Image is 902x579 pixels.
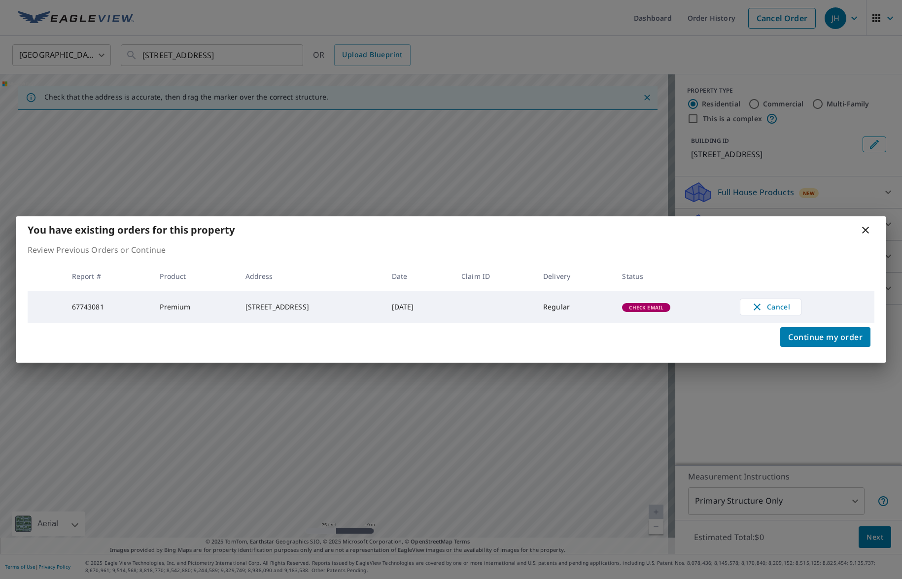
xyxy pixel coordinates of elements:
[535,262,614,291] th: Delivery
[780,327,870,347] button: Continue my order
[238,262,384,291] th: Address
[740,299,801,315] button: Cancel
[788,330,863,344] span: Continue my order
[28,244,874,256] p: Review Previous Orders or Continue
[245,302,376,312] div: [STREET_ADDRESS]
[64,291,152,323] td: 67743081
[623,304,669,311] span: Check Email
[152,262,237,291] th: Product
[750,301,791,313] span: Cancel
[28,223,235,237] b: You have existing orders for this property
[384,291,454,323] td: [DATE]
[152,291,237,323] td: Premium
[64,262,152,291] th: Report #
[384,262,454,291] th: Date
[535,291,614,323] td: Regular
[614,262,732,291] th: Status
[453,262,535,291] th: Claim ID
